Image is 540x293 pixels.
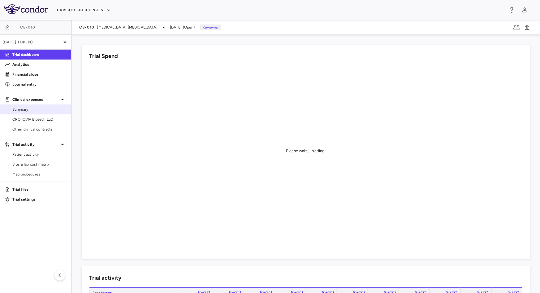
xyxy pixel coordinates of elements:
span: [DATE] (Open) [170,24,195,30]
span: Patient activity [12,152,66,157]
span: Summary [12,107,66,112]
p: Clinical expenses [12,97,59,102]
p: Trial dashboard [12,52,66,57]
p: Reviewer [200,24,221,30]
img: logo-full-BYUhSk78.svg [4,4,48,14]
span: [MEDICAL_DATA] [MEDICAL_DATA] [97,24,158,30]
span: CB-010 [79,25,95,30]
p: Trial settings [12,197,66,202]
span: Map procedures [12,171,66,177]
button: Caribou Biosciences [57,5,111,15]
span: CB-010 [20,25,36,30]
p: Journal entry [12,82,66,87]
h6: Trial Spend [89,52,118,60]
span: Site & lab cost matrix [12,162,66,167]
h6: Trial activity [89,274,121,282]
div: Please wait... loading. [286,148,326,154]
p: Trial files [12,187,66,192]
p: [DATE] (Open) [2,39,61,45]
span: CRO IQVIA Biotech LLC [12,117,66,122]
p: Trial activity [12,142,59,147]
p: Financial close [12,72,66,77]
p: Analytics [12,62,66,67]
span: Other clinical contracts [12,127,66,132]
